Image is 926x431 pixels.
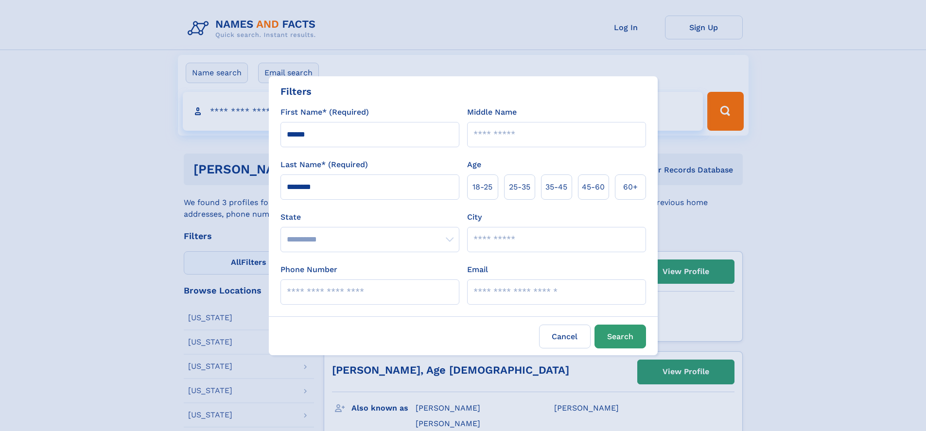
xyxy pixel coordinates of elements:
span: 60+ [623,181,638,193]
span: 35‑45 [545,181,567,193]
label: State [280,211,459,223]
button: Search [594,325,646,348]
label: Cancel [539,325,591,348]
label: City [467,211,482,223]
label: Last Name* (Required) [280,159,368,171]
div: Filters [280,84,312,99]
span: 25‑35 [509,181,530,193]
span: 18‑25 [472,181,492,193]
label: Email [467,264,488,276]
label: First Name* (Required) [280,106,369,118]
label: Middle Name [467,106,517,118]
span: 45‑60 [582,181,605,193]
label: Phone Number [280,264,337,276]
label: Age [467,159,481,171]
